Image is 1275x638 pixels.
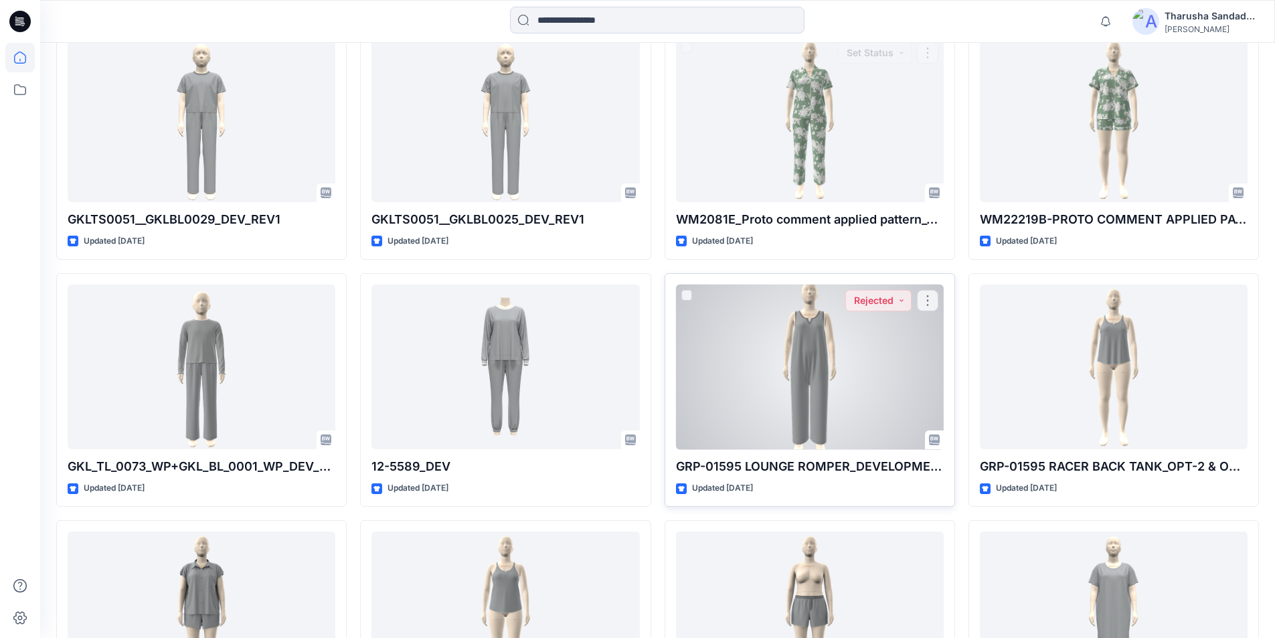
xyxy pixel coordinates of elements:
[371,37,639,202] a: GKLTS0051__GKLBL0025_DEV_REV1
[68,457,335,476] p: GKL_TL_0073_WP+GKL_BL_0001_WP_DEV_REV1
[1132,8,1159,35] img: avatar
[371,210,639,229] p: GKLTS0051__GKLBL0025_DEV_REV1
[68,37,335,202] a: GKLTS0051__GKLBL0029_DEV_REV1
[996,234,1057,248] p: Updated [DATE]
[676,210,944,229] p: WM2081E_Proto comment applied pattern_Colorway_REV8
[388,481,448,495] p: Updated [DATE]
[676,37,944,202] a: WM2081E_Proto comment applied pattern_Colorway_REV8
[692,234,753,248] p: Updated [DATE]
[371,457,639,476] p: 12-5589_DEV
[1165,8,1258,24] div: Tharusha Sandadeepa
[692,481,753,495] p: Updated [DATE]
[980,285,1248,450] a: GRP-01595 RACER BACK TANK_OPT-2 & OPT-3_DEVELOPMENT
[68,285,335,450] a: GKL_TL_0073_WP+GKL_BL_0001_WP_DEV_REV1
[980,210,1248,229] p: WM22219B-PROTO COMMENT APPLIED PATTERN_COLORWAY_REV8
[996,481,1057,495] p: Updated [DATE]
[68,210,335,229] p: GKLTS0051__GKLBL0029_DEV_REV1
[388,234,448,248] p: Updated [DATE]
[84,481,145,495] p: Updated [DATE]
[980,457,1248,476] p: GRP-01595 RACER BACK TANK_OPT-2 & OPT-3_DEVELOPMENT
[676,285,944,450] a: GRP-01595 LOUNGE ROMPER_DEVELOPMENT
[676,457,944,476] p: GRP-01595 LOUNGE ROMPER_DEVELOPMENT
[980,37,1248,202] a: WM22219B-PROTO COMMENT APPLIED PATTERN_COLORWAY_REV8
[1165,24,1258,34] div: [PERSON_NAME]
[371,285,639,450] a: 12-5589_DEV
[84,234,145,248] p: Updated [DATE]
